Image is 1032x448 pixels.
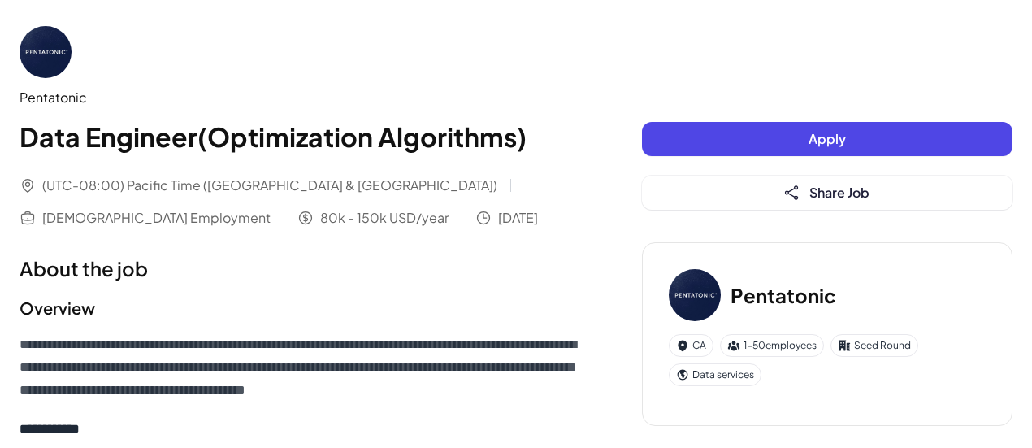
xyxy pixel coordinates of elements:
div: Seed Round [830,334,918,357]
img: Pe [669,269,721,321]
h1: About the job [20,254,577,283]
h2: Overview [20,296,577,320]
span: [DEMOGRAPHIC_DATA] Employment [42,208,271,228]
div: Pentatonic [20,88,577,107]
span: Apply [809,130,846,147]
h1: Data Engineer(Optimization Algorithms) [20,117,577,156]
span: 80k - 150k USD/year [320,208,449,228]
div: 1-50 employees [720,334,824,357]
div: Data services [669,363,761,386]
div: CA [669,334,713,357]
span: [DATE] [498,208,538,228]
button: Apply [642,122,1012,156]
img: Pe [20,26,72,78]
button: Share Job [642,176,1012,210]
h3: Pentatonic [731,281,836,310]
span: Share Job [809,184,869,201]
span: (UTC-08:00) Pacific Time ([GEOGRAPHIC_DATA] & [GEOGRAPHIC_DATA]) [42,176,497,195]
